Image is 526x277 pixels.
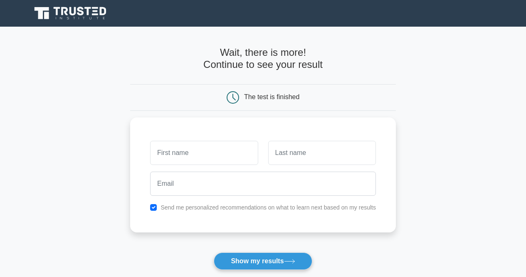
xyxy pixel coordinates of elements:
input: Last name [268,141,376,165]
input: Email [150,172,376,196]
h4: Wait, there is more! Continue to see your result [130,47,396,71]
input: First name [150,141,258,165]
label: Send me personalized recommendations on what to learn next based on my results [161,204,376,211]
button: Show my results [214,252,312,270]
div: The test is finished [244,93,299,100]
